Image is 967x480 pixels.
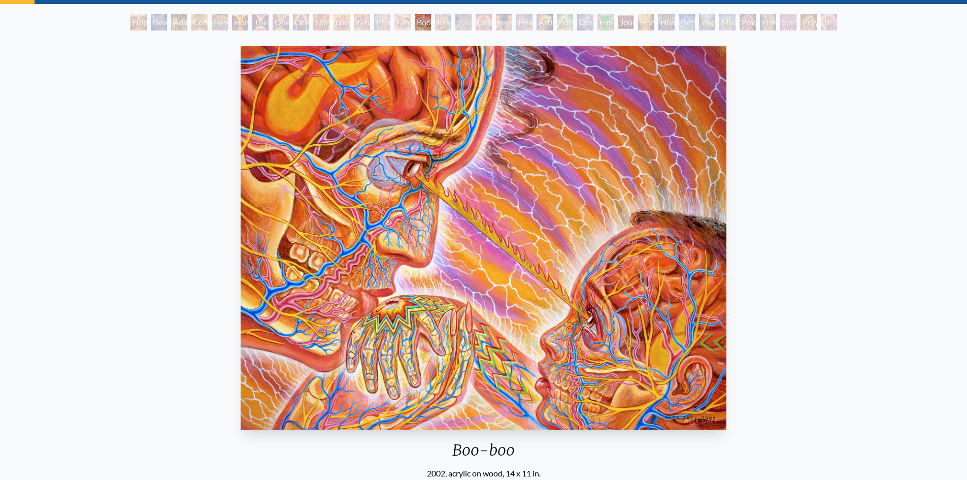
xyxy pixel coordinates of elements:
div: 2002, acrylic on wood, 14 x 11 in. [237,467,730,479]
div: Holy Fire [638,14,654,30]
div: Yogi & the Möbius Sphere [699,14,715,30]
div: Cosmic Lovers [577,14,593,30]
div: Emerald Grail [597,14,614,30]
div: Reading [435,14,451,30]
img: Boo-Boo-2002-Alex-Grey-watermarked.jpg [241,46,726,430]
div: Adam & Eve [171,14,187,30]
div: New Man [DEMOGRAPHIC_DATA]: [DEMOGRAPHIC_DATA] Mind [151,14,167,30]
div: Boo-boo [415,14,431,30]
div: Holy Grail [232,14,248,30]
div: Boo-boo [237,441,730,467]
div: Firewalking [760,14,776,30]
div: Be a Good Human Being [821,14,837,30]
div: Artist's Hand [537,14,553,30]
div: Healing [516,14,532,30]
div: Family [394,14,411,30]
div: Young & Old [455,14,472,30]
div: Hope [130,14,147,30]
div: Networks [679,14,695,30]
div: Power to the Peaceful [740,14,756,30]
div: Promise [374,14,390,30]
div: Love Circuit [334,14,350,30]
div: One Taste [273,14,289,30]
div: Contemplation [191,14,208,30]
div: Nursing [313,14,329,30]
div: New Man New Woman [212,14,228,30]
div: Human Geometry [658,14,675,30]
div: Zena Lotus [354,14,370,30]
div: The Kiss [252,14,269,30]
div: Breathing [496,14,512,30]
div: Spirit Animates the Flesh [780,14,796,30]
div: Mudra [719,14,736,30]
div: Laughing Man [476,14,492,30]
div: Ocean of Love Bliss [293,14,309,30]
div: Journey of the Wounded Healer [618,14,634,30]
div: Praying Hands [801,14,817,30]
div: Bond [557,14,573,30]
